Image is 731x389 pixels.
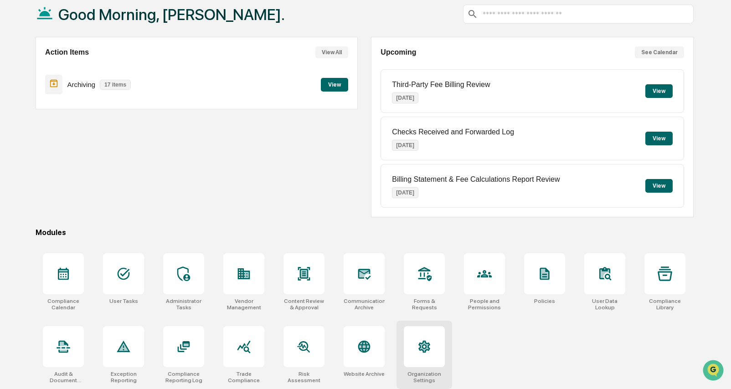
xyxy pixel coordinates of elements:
[62,111,117,128] a: 🗄️Attestations
[31,79,115,86] div: We're available if you need us!
[5,111,62,128] a: 🖐️Preclearance
[392,81,490,89] p: Third-Party Fee Billing Review
[36,228,694,237] div: Modules
[344,371,385,377] div: Website Archive
[315,46,348,58] button: View All
[644,298,685,311] div: Compliance Library
[321,78,348,92] button: View
[404,298,445,311] div: Forms & Requests
[67,81,95,88] p: Archiving
[91,154,110,161] span: Pylon
[223,371,264,384] div: Trade Compliance
[43,371,84,384] div: Audit & Document Logs
[344,298,385,311] div: Communications Archive
[9,19,166,34] p: How can we help?
[31,70,149,79] div: Start new chat
[645,179,673,193] button: View
[43,298,84,311] div: Compliance Calendar
[464,298,505,311] div: People and Permissions
[645,132,673,145] button: View
[155,72,166,83] button: Start new chat
[9,133,16,140] div: 🔎
[392,128,514,136] p: Checks Received and Forwarded Log
[9,116,16,123] div: 🖐️
[392,92,418,103] p: [DATE]
[18,132,57,141] span: Data Lookup
[109,298,138,304] div: User Tasks
[103,371,144,384] div: Exception Reporting
[163,298,204,311] div: Administrator Tasks
[223,298,264,311] div: Vendor Management
[75,115,113,124] span: Attestations
[702,359,726,384] iframe: Open customer support
[100,80,131,90] p: 17 items
[45,48,89,56] h2: Action Items
[534,298,555,304] div: Policies
[392,187,418,198] p: [DATE]
[584,298,625,311] div: User Data Lookup
[66,116,73,123] div: 🗄️
[635,46,684,58] button: See Calendar
[321,80,348,88] a: View
[283,298,324,311] div: Content Review & Approval
[404,371,445,384] div: Organization Settings
[163,371,204,384] div: Compliance Reporting Log
[5,128,61,145] a: 🔎Data Lookup
[392,140,418,151] p: [DATE]
[283,371,324,384] div: Risk Assessment
[9,70,26,86] img: 1746055101610-c473b297-6a78-478c-a979-82029cc54cd1
[392,175,560,184] p: Billing Statement & Fee Calculations Report Review
[58,5,285,24] h1: Good Morning, [PERSON_NAME].
[645,84,673,98] button: View
[64,154,110,161] a: Powered byPylon
[18,115,59,124] span: Preclearance
[381,48,416,56] h2: Upcoming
